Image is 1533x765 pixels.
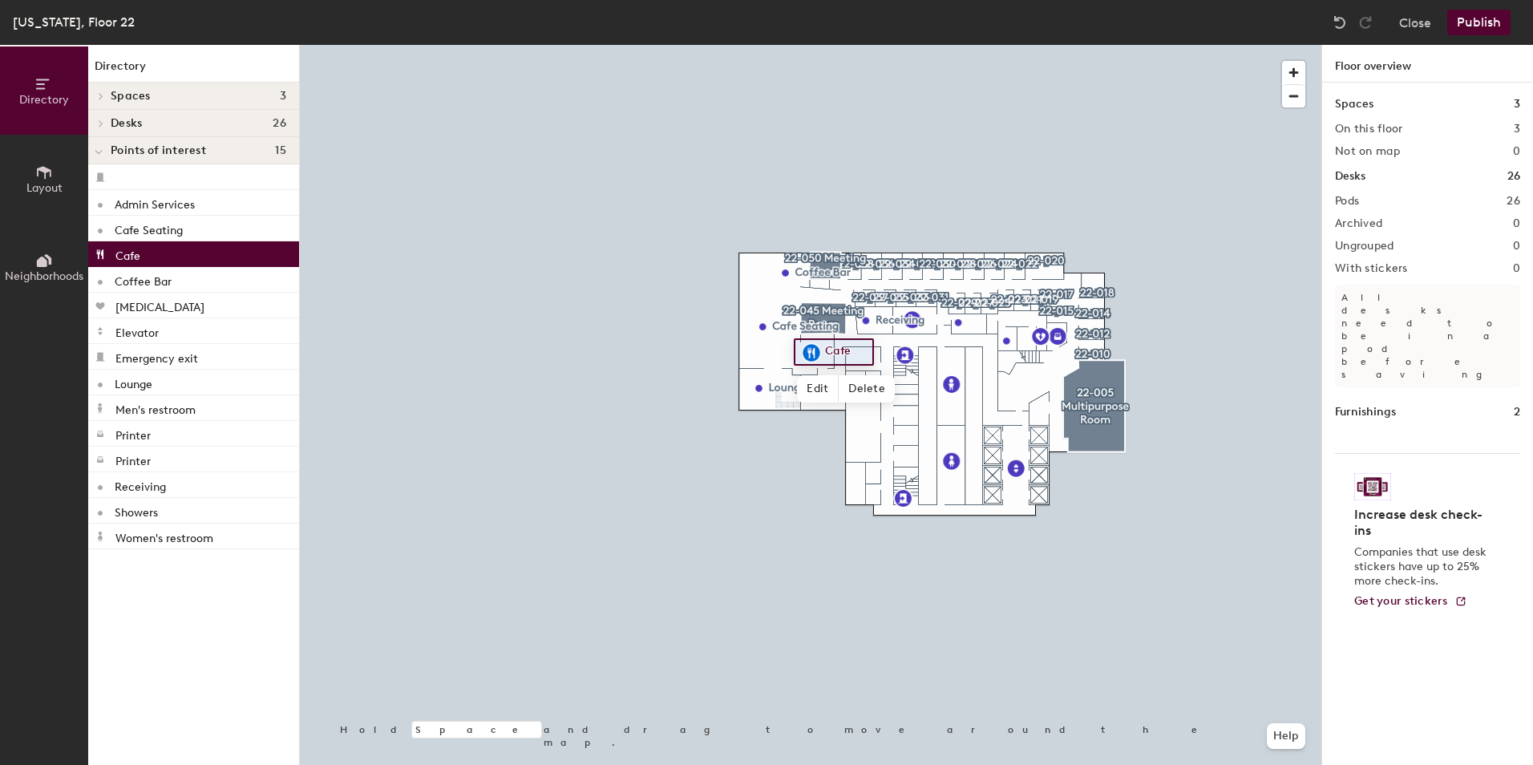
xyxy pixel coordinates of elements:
[111,90,151,103] span: Spaces
[115,193,195,212] p: Admin Services
[115,270,172,289] p: Coffee Bar
[1335,217,1382,230] h2: Archived
[1332,14,1348,30] img: Undo
[111,117,142,130] span: Desks
[115,245,140,263] p: Cafe
[1447,10,1511,35] button: Publish
[115,450,151,468] p: Printer
[1335,123,1403,136] h2: On this floor
[115,322,159,340] p: Elevator
[1513,217,1520,230] h2: 0
[1507,195,1520,208] h2: 26
[1335,168,1365,185] h1: Desks
[115,219,183,237] p: Cafe Seating
[1354,507,1491,539] h4: Increase desk check-ins
[1399,10,1431,35] button: Close
[13,12,135,32] div: [US_STATE], Floor 22
[1267,723,1305,749] button: Help
[1354,595,1467,609] a: Get your stickers
[5,269,83,283] span: Neighborhoods
[1507,168,1520,185] h1: 26
[1513,145,1520,158] h2: 0
[1514,95,1520,113] h1: 3
[1357,14,1373,30] img: Redo
[1322,45,1533,83] h1: Floor overview
[115,399,196,417] p: Men's restroom
[115,476,166,494] p: Receiving
[26,181,63,195] span: Layout
[115,501,158,520] p: Showers
[115,424,151,443] p: Printer
[1335,240,1394,253] h2: Ungrouped
[1513,240,1520,253] h2: 0
[115,373,152,391] p: Lounge
[1514,123,1520,136] h2: 3
[1335,285,1520,387] p: All desks need to be in a pod before saving
[19,93,69,107] span: Directory
[88,58,299,83] h1: Directory
[1335,195,1359,208] h2: Pods
[115,527,213,545] p: Women's restroom
[111,144,206,157] span: Points of interest
[1335,262,1408,275] h2: With stickers
[1335,95,1373,113] h1: Spaces
[1513,262,1520,275] h2: 0
[1335,403,1396,421] h1: Furnishings
[273,117,286,130] span: 26
[797,375,839,403] span: Edit
[1354,594,1448,608] span: Get your stickers
[115,296,204,314] p: [MEDICAL_DATA]
[280,90,286,103] span: 3
[1354,473,1391,500] img: Sticker logo
[275,144,286,157] span: 15
[115,347,198,366] p: Emergency exit
[839,375,895,403] span: Delete
[1354,545,1491,589] p: Companies that use desk stickers have up to 25% more check-ins.
[1514,403,1520,421] h1: 2
[1335,145,1400,158] h2: Not on map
